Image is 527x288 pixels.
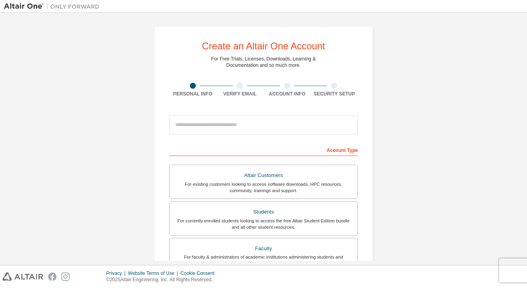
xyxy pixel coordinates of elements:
div: Faculty [174,243,353,254]
div: For existing customers looking to access software downloads, HPC resources, community, trainings ... [174,181,353,194]
div: Security Setup [311,91,358,97]
div: Privacy [106,270,128,276]
div: Account Type [169,143,358,156]
div: Altair Customers [174,170,353,181]
div: Verify Email [217,91,264,97]
div: Account Info [263,91,311,97]
div: For Free Trials, Licenses, Downloads, Learning & Documentation and so much more. [211,56,316,68]
div: Create an Altair One Account [202,41,325,51]
div: Personal Info [169,91,217,97]
img: instagram.svg [61,272,70,281]
p: © 2025 Altair Engineering, Inc. All Rights Reserved. [106,276,219,283]
img: altair_logo.svg [2,272,43,281]
div: For currently enrolled students looking to access the free Altair Student Edition bundle and all ... [174,218,353,230]
img: facebook.svg [48,272,57,281]
div: Website Terms of Use [128,270,180,276]
img: Altair One [4,2,103,10]
div: For faculty & administrators of academic institutions administering students and accessing softwa... [174,254,353,267]
div: Cookie Consent [180,270,219,276]
div: Students [174,206,353,218]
